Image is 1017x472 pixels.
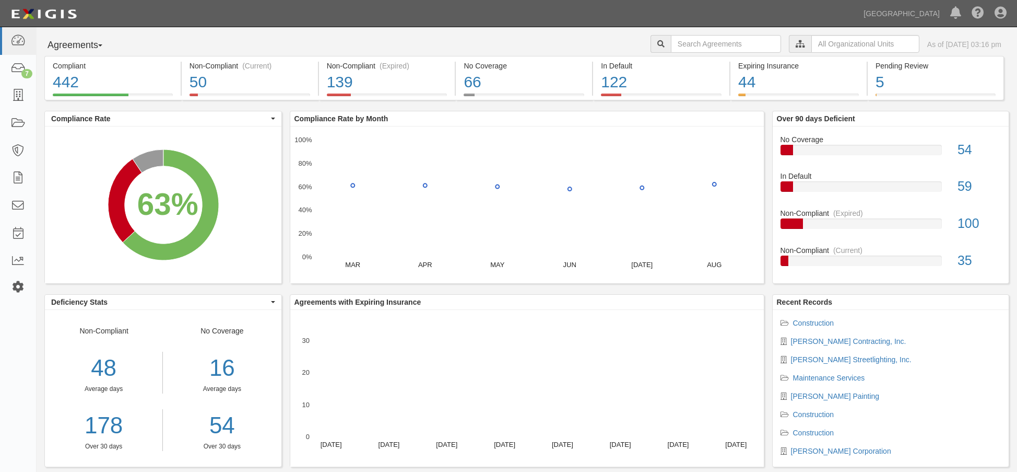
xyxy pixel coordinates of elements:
a: 54 [171,409,273,442]
div: Expiring Insurance [738,61,859,71]
a: 178 [45,409,162,442]
text: [DATE] [378,441,399,448]
div: 54 [950,141,1009,159]
div: 442 [53,71,173,94]
b: Over 90 days Deficient [777,114,855,123]
div: 63% [137,182,198,226]
text: 20 [302,369,309,376]
div: Non-Compliant (Current) [190,61,310,71]
div: (Current) [242,61,271,71]
div: No Coverage [464,61,584,71]
div: 5 [876,71,996,94]
button: Agreements [44,35,123,56]
div: Average days [171,385,273,394]
a: Non-Compliant(Expired)139 [319,94,455,102]
input: All Organizational Units [811,35,919,53]
text: [DATE] [631,261,653,269]
div: Average days [45,385,162,394]
a: Expiring Insurance44 [730,94,867,102]
div: 16 [171,352,273,385]
button: Compliance Rate [45,111,281,126]
a: [PERSON_NAME] Painting [791,392,880,400]
div: (Expired) [380,61,409,71]
b: Recent Records [777,298,833,306]
a: Non-Compliant(Current)50 [182,94,318,102]
div: 59 [950,177,1009,196]
a: [GEOGRAPHIC_DATA] [858,3,945,24]
text: AUG [707,261,722,269]
b: Agreements with Expiring Insurance [294,298,421,306]
div: In Default [601,61,722,71]
div: Non-Compliant [45,326,163,451]
div: 48 [45,352,162,385]
text: 40% [298,206,312,214]
text: JUN [563,261,576,269]
div: 50 [190,71,310,94]
a: No Coverage54 [781,134,1001,171]
div: 7 [21,69,32,78]
a: Construction [793,429,834,437]
a: Construction [793,319,834,327]
a: Non-Compliant(Current)35 [781,245,1001,274]
text: 0 [305,433,309,441]
button: Deficiency Stats [45,295,281,309]
div: Non-Compliant (Expired) [327,61,447,71]
a: Compliant442 [44,94,181,102]
input: Search Agreements [671,35,781,53]
div: 139 [327,71,447,94]
div: No Coverage [773,134,1009,145]
text: 0% [302,253,312,261]
img: logo-5460c22ac91f19d4615b14bd174203de0afe785f0fc80cf4dbbc73dc1793850b.png [8,5,80,24]
text: MAY [490,261,505,269]
div: A chart. [290,126,764,283]
text: [DATE] [551,441,573,448]
text: 10 [302,400,309,408]
div: 44 [738,71,859,94]
text: 60% [298,182,312,190]
svg: A chart. [290,310,764,467]
div: (Current) [833,245,862,256]
a: Construction [793,410,834,419]
text: MAR [345,261,360,269]
div: 66 [464,71,584,94]
a: In Default59 [781,171,1001,208]
div: Compliant [53,61,173,71]
text: [DATE] [320,441,341,448]
a: [PERSON_NAME] Contracting, Inc. [791,337,906,346]
div: Over 30 days [171,442,273,451]
div: As of [DATE] 03:16 pm [927,39,1001,50]
a: Pending Review5 [868,94,1004,102]
div: 35 [950,251,1009,270]
div: A chart. [45,126,281,283]
a: Non-Compliant(Expired)100 [781,208,1001,245]
text: [DATE] [725,441,747,448]
span: Deficiency Stats [51,297,268,307]
a: In Default122 [593,94,729,102]
text: [DATE] [494,441,515,448]
text: 100% [294,136,312,144]
text: 20% [298,229,312,237]
text: APR [418,261,432,269]
div: In Default [773,171,1009,181]
div: 122 [601,71,722,94]
text: [DATE] [667,441,689,448]
text: [DATE] [609,441,631,448]
div: Over 30 days [45,442,162,451]
text: 30 [302,337,309,344]
a: Maintenance Services [793,374,865,382]
text: [DATE] [436,441,457,448]
div: 100 [950,214,1009,233]
a: [PERSON_NAME] Streetlighting, Inc. [791,355,912,364]
a: No Coverage66 [456,94,592,102]
div: Pending Review [876,61,996,71]
div: (Expired) [833,208,863,218]
text: 80% [298,159,312,167]
div: No Coverage [163,326,281,451]
a: [PERSON_NAME] Corporation [791,447,891,455]
i: Help Center - Complianz [972,7,984,20]
div: Non-Compliant [773,245,1009,256]
span: Compliance Rate [51,113,268,124]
